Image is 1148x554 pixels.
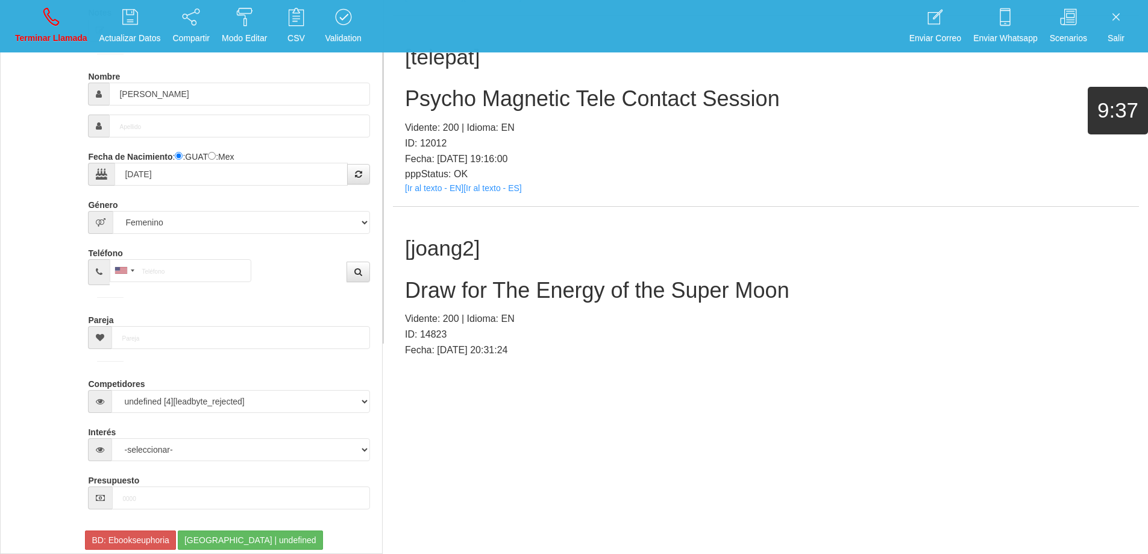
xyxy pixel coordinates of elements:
[405,120,1127,136] p: Vidente: 200 | Idioma: EN
[405,327,1127,342] p: ID: 14823
[15,31,87,45] p: Terminar Llamada
[905,4,965,49] a: Enviar Correo
[1095,4,1137,49] a: Salir
[405,311,1127,327] p: Vidente: 200 | Idioma: EN
[463,183,521,193] a: [Ir al texto - ES]
[325,31,361,45] p: Validation
[88,374,145,390] label: Competidores
[169,4,214,49] a: Compartir
[110,260,138,282] div: United States: +1
[973,31,1038,45] p: Enviar Whatsapp
[405,237,1127,260] h1: [joang2]
[208,152,216,160] input: :Yuca-Mex
[88,422,116,438] label: Interés
[173,31,210,45] p: Compartir
[112,486,369,509] input: 0000
[109,83,369,105] input: Nombre
[88,243,122,259] label: Teléfono
[405,183,463,193] a: [Ir al texto - EN]
[1050,31,1087,45] p: Scenarios
[405,166,1127,182] p: pppStatus: OK
[109,115,369,137] input: Apellido
[95,4,165,49] a: Actualizar Datos
[405,151,1127,167] p: Fecha: [DATE] 19:16:00
[1099,31,1133,45] p: Salir
[405,342,1127,358] p: Fecha: [DATE] 20:31:24
[88,310,113,326] label: Pareja
[321,4,365,49] a: Validation
[405,46,1127,69] h1: [telepat]
[405,358,1127,374] p: pppStatus: OK
[88,146,172,163] label: Fecha de Nacimiento
[11,4,92,49] a: Terminar Llamada
[405,279,1127,303] h2: Draw for The Energy of the Super Moon
[969,4,1042,49] a: Enviar Whatsapp
[88,195,118,211] label: Género
[275,4,317,49] a: CSV
[175,152,183,160] input: :Quechi GUAT
[405,87,1127,111] h2: Psycho Magnetic Tele Contact Session
[1046,4,1091,49] a: Scenarios
[111,326,369,349] input: Pareja
[1088,99,1148,122] h1: 9:37
[88,146,369,186] div: : :GUAT :Mex
[99,31,161,45] p: Actualizar Datos
[909,31,961,45] p: Enviar Correo
[222,31,267,45] p: Modo Editar
[218,4,271,49] a: Modo Editar
[279,31,313,45] p: CSV
[88,470,139,486] label: Presupuesto
[110,259,251,282] input: Teléfono
[88,66,120,83] label: Nombre
[405,136,1127,151] p: ID: 12012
